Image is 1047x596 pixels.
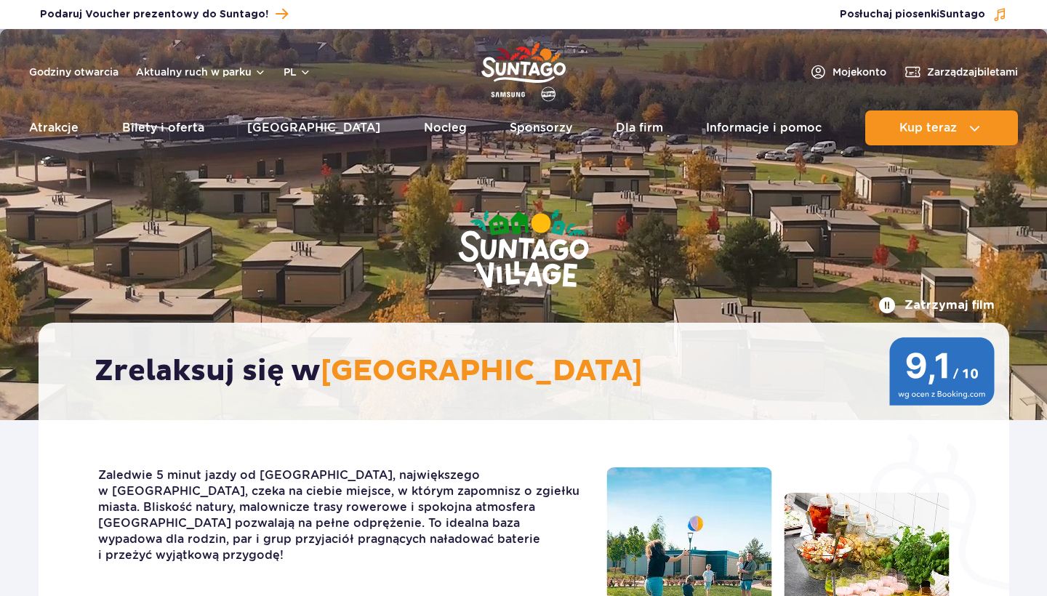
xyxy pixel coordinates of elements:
a: Nocleg [424,110,467,145]
a: Godziny otwarcia [29,65,119,79]
button: pl [284,65,311,79]
span: Posłuchaj piosenki [840,7,985,22]
a: Dla firm [616,110,663,145]
a: Park of Poland [481,36,566,103]
button: Kup teraz [865,110,1018,145]
span: [GEOGRAPHIC_DATA] [321,353,643,390]
p: Zaledwie 5 minut jazdy od [GEOGRAPHIC_DATA], największego w [GEOGRAPHIC_DATA], czeka na ciebie mi... [98,467,585,563]
a: Mojekonto [809,63,886,81]
button: Posłuchaj piosenkiSuntago [840,7,1007,22]
a: Informacje i pomoc [706,110,822,145]
a: Bilety i oferta [122,110,204,145]
span: Kup teraz [899,121,957,134]
a: Sponsorzy [510,110,572,145]
span: Zarządzaj biletami [927,65,1018,79]
span: Podaruj Voucher prezentowy do Suntago! [40,7,268,22]
button: Aktualny ruch w parku [136,66,266,78]
a: Atrakcje [29,110,79,145]
img: 9,1/10 wg ocen z Booking.com [889,337,995,406]
h2: Zrelaksuj się w [95,353,968,390]
a: Podaruj Voucher prezentowy do Suntago! [40,4,288,24]
a: Zarządzajbiletami [904,63,1018,81]
a: [GEOGRAPHIC_DATA] [247,110,380,145]
button: Zatrzymaj film [878,297,995,314]
span: Moje konto [833,65,886,79]
span: Suntago [939,9,985,20]
img: Suntago Village [400,153,647,347]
